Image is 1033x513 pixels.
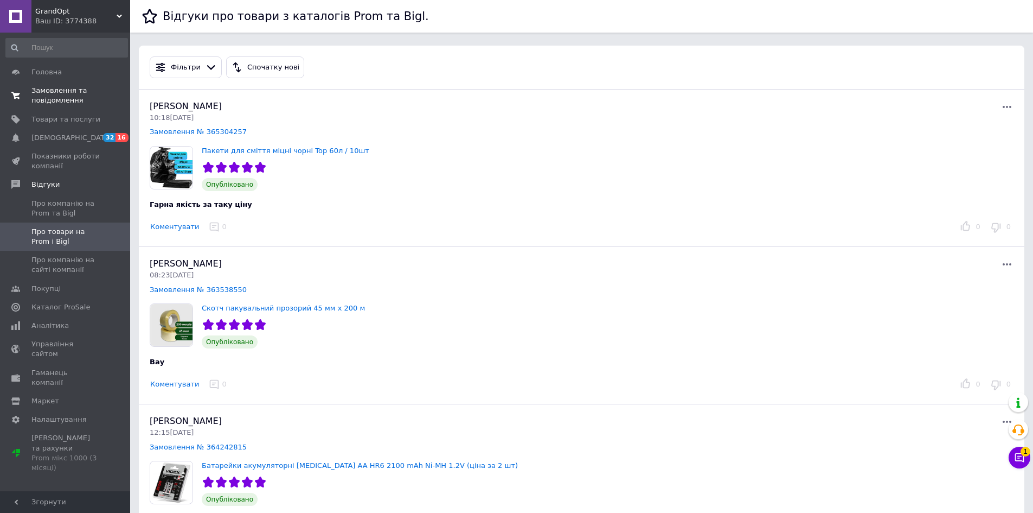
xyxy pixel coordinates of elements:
[31,339,100,359] span: Управління сайтом
[150,271,194,279] span: 08:23[DATE]
[150,428,194,436] span: 12:15[DATE]
[1009,447,1030,468] button: Чат з покупцем1
[150,128,247,136] a: Замовлення № 365304257
[31,67,62,77] span: Головна
[31,227,100,246] span: Про товари на Prom і Bigl
[103,133,116,142] span: 32
[150,56,222,78] button: Фільтри
[31,321,69,331] span: Аналітика
[150,416,222,426] span: [PERSON_NAME]
[31,180,60,189] span: Відгуки
[150,113,194,122] span: 10:18[DATE]
[31,415,87,425] span: Налаштування
[31,115,100,124] span: Товари та послуги
[150,200,252,208] span: Гарна якість за таку ціну
[202,461,518,470] a: Батарейки акумуляторні [MEDICAL_DATA] AA HR6 2100 mAh Ni-MH 1.2V (ціна за 2 шт)
[202,178,258,191] span: Опубліковано
[226,56,304,78] button: Спочатку нові
[5,38,128,58] input: Пошук
[150,379,200,390] button: Коментувати
[31,368,100,388] span: Гаманець компанії
[35,16,130,26] div: Ваш ID: 3774388
[31,302,90,312] span: Каталог ProSale
[31,433,100,473] span: [PERSON_NAME] та рахунки
[150,461,193,504] img: Батарейки акумуляторні VIDEX AA HR6 2100 mAh Ni-MH 1.2V (ціна за 2 шт)
[31,151,100,171] span: Показники роботи компанії
[245,62,301,73] div: Спочатку нові
[150,443,247,451] a: Замовлення № 364242815
[150,147,193,189] img: Пакети для сміття міцні чорні Top 60л / 10шт
[202,304,365,312] a: Скотч пакувальний прозорий 45 мм х 200 м
[31,133,112,143] span: [DEMOGRAPHIC_DATA]
[150,101,222,111] span: [PERSON_NAME]
[31,453,100,473] div: Prom мікс 1000 (3 місяці)
[150,258,222,269] span: [PERSON_NAME]
[116,133,128,142] span: 16
[150,358,164,366] span: Вау
[150,286,247,294] a: Замовлення № 363538550
[202,147,369,155] a: Пакети для сміття міцні чорні Top 60л / 10шт
[202,493,258,506] span: Опубліковано
[163,10,429,23] h1: Відгуки про товари з каталогів Prom та Bigl.
[31,86,100,105] span: Замовлення та повідомлення
[35,7,117,16] span: GrandOpt
[169,62,203,73] div: Фільтри
[31,396,59,406] span: Маркет
[31,255,100,275] span: Про компанію на сайті компанії
[150,221,200,233] button: Коментувати
[1021,446,1030,456] span: 1
[150,304,193,346] img: Скотч пакувальний прозорий 45 мм х 200 м
[202,335,258,349] span: Опубліковано
[31,284,61,294] span: Покупці
[31,199,100,218] span: Про компанію на Prom та Bigl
